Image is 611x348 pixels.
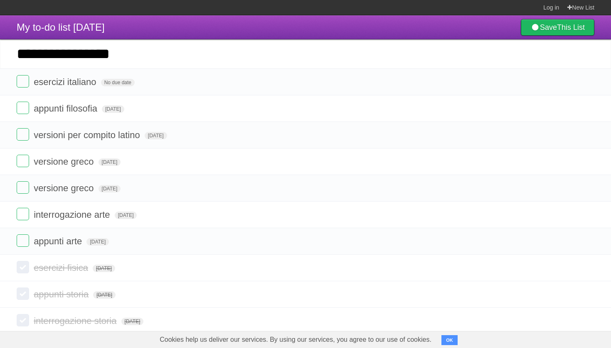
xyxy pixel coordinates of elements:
[34,209,112,220] span: interrogazione arte
[34,130,142,140] span: versioni per compito latino
[99,185,121,192] span: [DATE]
[17,128,29,141] label: Done
[93,291,116,299] span: [DATE]
[93,265,115,272] span: [DATE]
[17,208,29,220] label: Done
[86,238,109,246] span: [DATE]
[34,316,118,326] span: interrogazione storia
[145,132,167,139] span: [DATE]
[99,158,121,166] span: [DATE]
[17,75,29,88] label: Done
[101,79,135,86] span: No due date
[17,234,29,247] label: Done
[34,183,96,193] span: versione greco
[34,77,98,87] span: esercizi italiano
[34,103,99,114] span: appunti filosofia
[151,331,440,348] span: Cookies help us deliver our services. By using our services, you agree to our use of cookies.
[521,19,594,36] a: SaveThis List
[17,287,29,300] label: Done
[102,105,124,113] span: [DATE]
[121,318,144,325] span: [DATE]
[34,156,96,167] span: versione greco
[17,102,29,114] label: Done
[34,289,91,299] span: appunti storia
[34,236,84,246] span: appunti arte
[17,181,29,194] label: Done
[441,335,458,345] button: OK
[557,23,585,32] b: This List
[17,261,29,273] label: Done
[115,212,137,219] span: [DATE]
[17,22,105,33] span: My to-do list [DATE]
[34,263,90,273] span: esercizi fisica
[17,314,29,326] label: Done
[17,155,29,167] label: Done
